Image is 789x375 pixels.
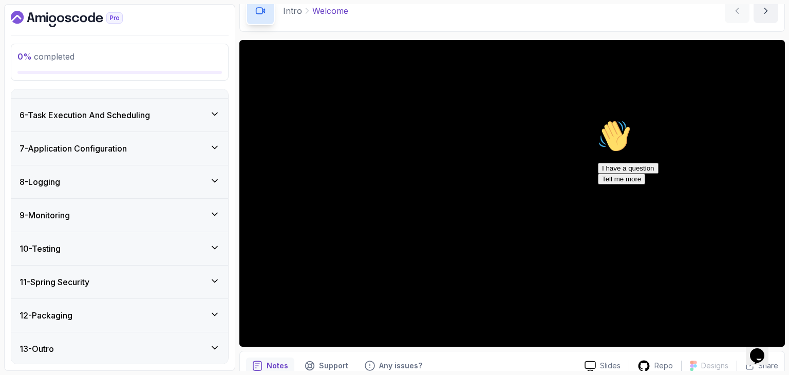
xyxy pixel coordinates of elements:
iframe: chat widget [746,334,779,365]
p: Slides [600,361,621,371]
button: Share [737,361,778,371]
p: Notes [267,361,288,371]
button: 8-Logging [11,165,228,198]
h3: 11 - Spring Security [20,276,89,288]
span: 0 % [17,51,32,62]
p: Designs [701,361,728,371]
span: Hi! How can we help? [4,31,102,39]
h3: 8 - Logging [20,176,60,188]
h3: 10 - Testing [20,242,61,255]
img: :wave: [4,4,37,37]
button: 12-Packaging [11,299,228,332]
h3: 9 - Monitoring [20,209,70,221]
h3: 13 - Outro [20,343,54,355]
a: Dashboard [11,11,146,27]
h3: 6 - Task Execution And Scheduling [20,109,150,121]
p: Welcome [312,5,348,17]
p: Any issues? [379,361,422,371]
p: Repo [654,361,673,371]
button: Support button [298,358,354,374]
a: Slides [576,361,629,371]
div: 👋Hi! How can we help?I have a questionTell me more [4,4,189,69]
p: Intro [283,5,302,17]
p: Share [758,361,778,371]
button: 10-Testing [11,232,228,265]
button: 11-Spring Security [11,266,228,298]
h3: 7 - Application Configuration [20,142,127,155]
button: Feedback button [359,358,428,374]
iframe: 1 - Hi [239,40,785,347]
h3: 12 - Packaging [20,309,72,322]
button: Tell me more [4,58,51,69]
span: completed [17,51,74,62]
iframe: chat widget [594,116,779,329]
p: Support [319,361,348,371]
button: 9-Monitoring [11,199,228,232]
button: notes button [246,358,294,374]
button: 13-Outro [11,332,228,365]
button: 6-Task Execution And Scheduling [11,99,228,132]
button: 7-Application Configuration [11,132,228,165]
button: I have a question [4,47,65,58]
a: Repo [629,360,681,372]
